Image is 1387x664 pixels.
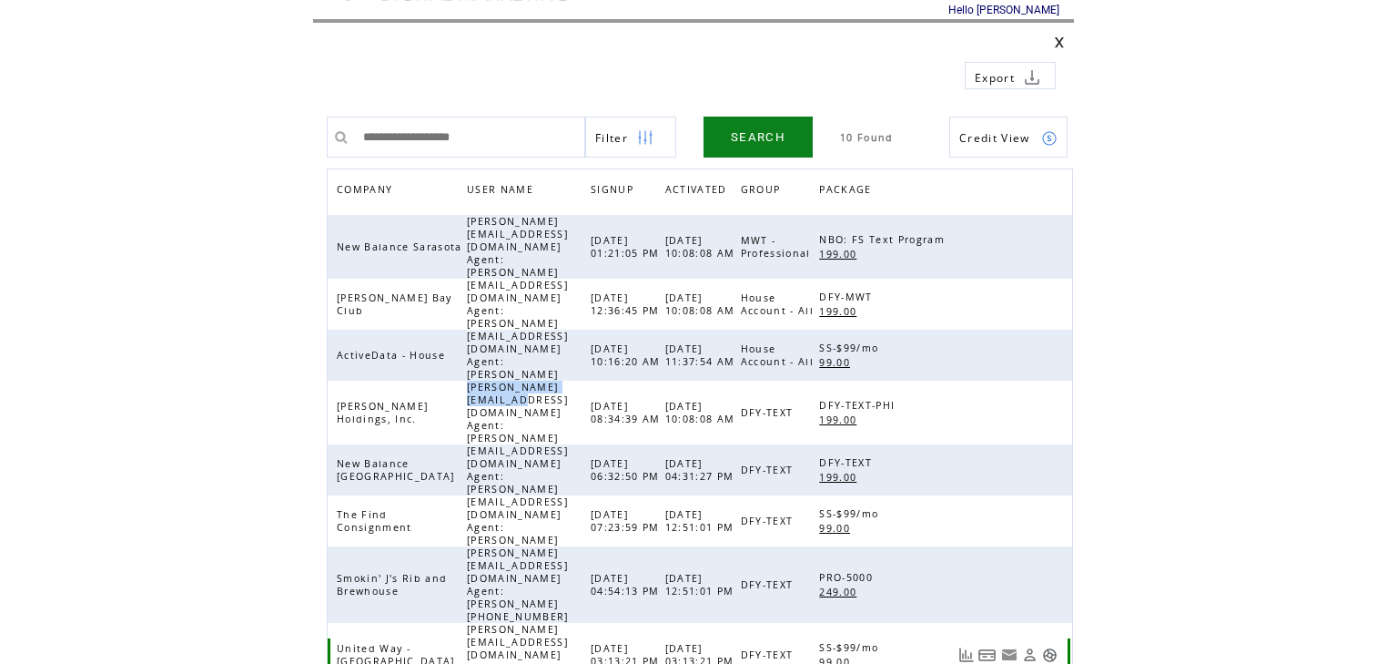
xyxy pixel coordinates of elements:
span: [DATE] 01:21:05 PM [591,234,664,260]
span: SIGNUP [591,179,638,205]
a: 199.00 [819,303,866,319]
span: [DATE] 10:08:08 AM [665,400,740,425]
span: DFY-TEXT [741,464,798,476]
span: New Balance [GEOGRAPHIC_DATA] [337,457,460,483]
a: PACKAGE [819,179,880,205]
span: [PERSON_NAME][EMAIL_ADDRESS][DOMAIN_NAME] Agent: [PERSON_NAME] [467,215,568,279]
a: COMPANY [337,183,397,194]
a: 99.00 [819,520,859,536]
span: [DATE] 12:36:45 PM [591,291,664,317]
span: [EMAIL_ADDRESS][DOMAIN_NAME] Agent: [PERSON_NAME] [467,444,568,495]
a: 99.00 [819,354,859,370]
span: DFY-TEXT-PHI [819,399,899,412]
span: 199.00 [819,471,861,484]
span: [DATE] 12:51:01 PM [665,508,739,534]
span: MWT - Professional [741,234,815,260]
span: 199.00 [819,248,861,260]
span: SS-$99/mo [819,507,883,520]
img: credits.png [1041,130,1058,147]
span: 199.00 [819,305,861,318]
span: [DATE] 10:16:20 AM [591,342,665,368]
span: SS-$99/mo [819,342,883,354]
span: ACTIVATED [665,179,732,205]
a: View Bills [978,648,997,663]
a: GROUP [741,179,790,205]
span: PACKAGE [819,179,876,205]
span: 199.00 [819,414,861,426]
span: [DATE] 04:31:27 PM [665,457,739,483]
span: [DATE] 12:51:01 PM [665,572,739,598]
span: DFY-TEXT [741,578,798,591]
span: DFY-TEXT [741,515,798,527]
span: [DATE] 04:54:13 PM [591,572,664,598]
span: DFY-TEXT [741,406,798,419]
span: [DATE] 08:34:39 AM [591,400,665,425]
span: 249.00 [819,586,861,598]
span: [EMAIL_ADDRESS][DOMAIN_NAME] Agent: [PERSON_NAME] [467,330,568,381]
a: View Usage [958,648,974,663]
span: GROUP [741,179,785,205]
a: 199.00 [819,412,866,427]
span: 10 Found [840,131,894,144]
span: House Account - All [741,342,818,368]
span: [DATE] 07:23:59 PM [591,508,664,534]
span: [PERSON_NAME][EMAIL_ADDRESS][DOMAIN_NAME] Agent: [PERSON_NAME] [467,381,568,444]
span: DFY-TEXT [819,456,876,469]
span: [EMAIL_ADDRESS][DOMAIN_NAME] Agent: [PERSON_NAME] [467,495,568,547]
span: Smokin' J's Rib and Brewhouse [337,572,447,598]
span: Hello [PERSON_NAME] [948,4,1059,16]
a: Export [965,62,1056,89]
span: [PERSON_NAME][EMAIL_ADDRESS][DOMAIN_NAME] Agent: [PERSON_NAME] [PHONE_NUMBER] [467,547,573,623]
span: [PERSON_NAME] Bay Club [337,291,452,317]
span: [DATE] 11:37:54 AM [665,342,740,368]
a: ACTIVATED [665,179,736,205]
span: USER NAME [467,179,538,205]
span: [PERSON_NAME] Holdings, Inc. [337,400,428,425]
span: DFY-MWT [819,291,876,303]
span: COMPANY [337,179,397,205]
a: SIGNUP [591,183,638,194]
a: View Profile [1022,648,1038,663]
a: Credit View [949,117,1068,158]
span: [EMAIL_ADDRESS][DOMAIN_NAME] Agent: [PERSON_NAME] [467,279,568,330]
a: Resend welcome email to this user [1001,647,1017,663]
span: [DATE] 06:32:50 PM [591,457,664,483]
img: filters.png [637,117,653,158]
a: Filter [585,117,676,158]
a: Support [1042,648,1058,663]
span: 99.00 [819,356,855,369]
span: DFY-TEXT [741,649,798,661]
span: House Account - All [741,291,818,317]
span: Export to csv file [975,70,1015,86]
span: NBO: FS Text Program [819,233,949,246]
span: The Find Consignment [337,508,417,534]
span: 99.00 [819,522,855,535]
span: SS-$99/mo [819,641,883,654]
span: ActiveData - House [337,349,450,362]
span: Show filters [595,130,628,146]
a: 199.00 [819,469,866,485]
span: [DATE] 10:08:08 AM [665,291,740,317]
img: download.png [1024,69,1040,86]
a: 249.00 [819,584,866,599]
span: PRO-5000 [819,571,877,584]
a: SEARCH [704,117,813,158]
span: [DATE] 10:08:08 AM [665,234,740,260]
a: USER NAME [467,183,538,194]
span: New Balance Sarasota [337,240,467,253]
a: 199.00 [819,246,866,261]
span: Show Credits View [959,130,1030,146]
